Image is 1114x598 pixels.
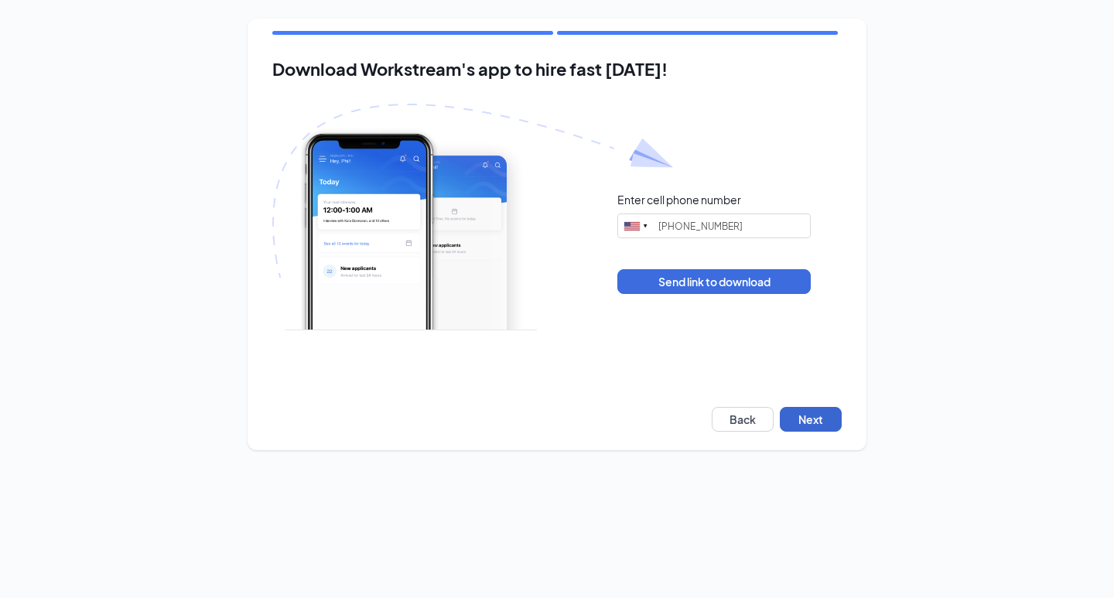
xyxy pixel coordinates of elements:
h2: Download Workstream's app to hire fast [DATE]! [272,60,842,79]
button: Send link to download [617,269,811,294]
div: Enter cell phone number [617,192,741,207]
div: United States: +1 [618,214,654,237]
img: Download Workstream's app with paper plane [272,104,673,330]
button: Next [780,407,842,432]
button: Back [712,407,774,432]
input: (201) 555-0123 [617,214,811,238]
